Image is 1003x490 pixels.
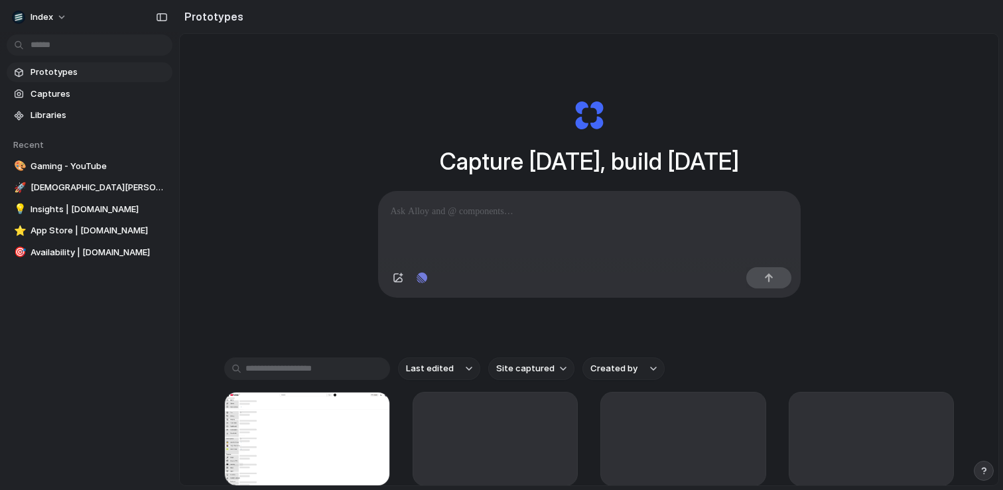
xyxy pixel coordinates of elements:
[14,223,23,239] div: ⭐
[590,362,637,375] span: Created by
[12,181,25,194] button: 🚀
[12,224,25,237] button: ⭐
[12,246,25,259] button: 🎯
[7,221,172,241] a: ⭐App Store | [DOMAIN_NAME]
[7,62,172,82] a: Prototypes
[14,180,23,196] div: 🚀
[31,203,167,216] span: Insights | [DOMAIN_NAME]
[14,158,23,174] div: 🎨
[14,202,23,217] div: 💡
[31,224,167,237] span: App Store | [DOMAIN_NAME]
[31,88,167,101] span: Captures
[488,357,574,380] button: Site captured
[31,160,167,173] span: Gaming - YouTube
[582,357,665,380] button: Created by
[7,84,172,104] a: Captures
[7,105,172,125] a: Libraries
[7,156,172,176] a: 🎨Gaming - YouTube
[7,243,172,263] a: 🎯Availability | [DOMAIN_NAME]
[14,245,23,260] div: 🎯
[31,109,167,122] span: Libraries
[7,7,74,28] button: Index
[7,200,172,219] a: 💡Insights | [DOMAIN_NAME]
[31,11,53,24] span: Index
[398,357,480,380] button: Last edited
[12,160,25,173] button: 🎨
[13,139,44,150] span: Recent
[31,66,167,79] span: Prototypes
[179,9,243,25] h2: Prototypes
[12,203,25,216] button: 💡
[440,144,739,179] h1: Capture [DATE], build [DATE]
[31,181,167,194] span: [DEMOGRAPHIC_DATA][PERSON_NAME]
[406,362,454,375] span: Last edited
[496,362,555,375] span: Site captured
[31,246,167,259] span: Availability | [DOMAIN_NAME]
[7,178,172,198] a: 🚀[DEMOGRAPHIC_DATA][PERSON_NAME]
